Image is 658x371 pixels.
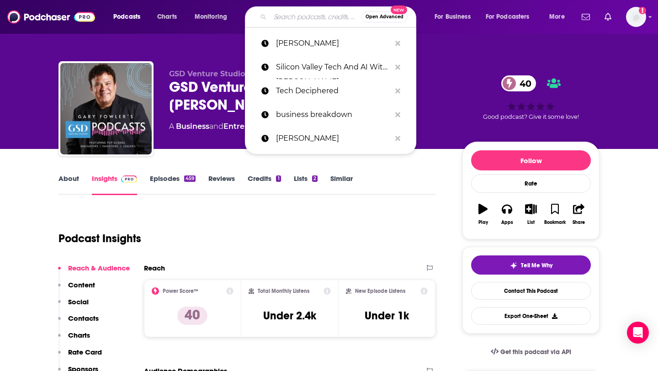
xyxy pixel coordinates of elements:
[7,8,95,26] img: Podchaser - Follow, Share and Rate Podcasts
[150,174,196,195] a: Episodes459
[144,264,165,272] h2: Reach
[68,348,102,356] p: Rate Card
[510,262,517,269] img: tell me why sparkle
[501,220,513,225] div: Apps
[68,297,89,306] p: Social
[263,309,316,323] h3: Under 2.4k
[573,220,585,225] div: Share
[355,288,405,294] h2: New Episode Listens
[270,10,361,24] input: Search podcasts, credits, & more...
[471,307,591,325] button: Export One-Sheet
[471,150,591,170] button: Follow
[521,262,552,269] span: Tell Me Why
[312,175,318,182] div: 2
[113,11,140,23] span: Podcasts
[626,7,646,27] span: Logged in as notablypr2
[601,9,615,25] a: Show notifications dropdown
[435,11,471,23] span: For Business
[471,282,591,300] a: Contact This Podcast
[68,281,95,289] p: Content
[163,288,198,294] h2: Power Score™
[495,198,519,231] button: Apps
[478,220,488,225] div: Play
[58,331,90,348] button: Charts
[627,322,649,344] div: Open Intercom Messenger
[151,10,182,24] a: Charts
[543,10,576,24] button: open menu
[365,309,409,323] h3: Under 1k
[58,264,130,281] button: Reach & Audience
[245,79,416,103] a: Tech Deciphered
[483,341,578,363] a: Get this podcast via API
[68,331,90,339] p: Charts
[107,10,152,24] button: open menu
[471,255,591,275] button: tell me why sparkleTell Me Why
[567,198,591,231] button: Share
[428,10,482,24] button: open menu
[157,11,177,23] span: Charts
[276,127,391,150] p: lenny
[169,69,249,78] span: GSD Venture Studios
[169,121,304,132] div: A podcast
[480,10,543,24] button: open menu
[462,69,600,126] div: 40Good podcast? Give it some love!
[195,11,227,23] span: Monitoring
[510,75,536,91] span: 40
[500,348,571,356] span: Get this podcast via API
[544,220,566,225] div: Bookmark
[543,198,567,231] button: Bookmark
[184,175,196,182] div: 459
[366,15,403,19] span: Open Advanced
[471,174,591,193] div: Rate
[58,297,89,314] button: Social
[68,314,99,323] p: Contacts
[519,198,543,231] button: List
[248,174,281,195] a: Credits1
[501,75,536,91] a: 40
[58,174,79,195] a: About
[58,348,102,365] button: Rate Card
[58,281,95,297] button: Content
[527,220,535,225] div: List
[188,10,239,24] button: open menu
[471,198,495,231] button: Play
[254,6,425,27] div: Search podcasts, credits, & more...
[245,32,416,55] a: [PERSON_NAME]
[58,232,141,245] h1: Podcast Insights
[245,55,416,79] a: Silicon Valley Tech And AI With [PERSON_NAME]
[483,113,579,120] span: Good podcast? Give it some love!
[626,7,646,27] button: Show profile menu
[626,7,646,27] img: User Profile
[68,264,130,272] p: Reach & Audience
[92,174,137,195] a: InsightsPodchaser Pro
[294,174,318,195] a: Lists2
[121,175,137,183] img: Podchaser Pro
[276,79,391,103] p: Tech Deciphered
[486,11,530,23] span: For Podcasters
[276,175,281,182] div: 1
[208,174,235,195] a: Reviews
[276,55,391,79] p: Silicon Valley Tech And AI With Gary Fowler
[245,127,416,150] a: [PERSON_NAME]
[639,7,646,14] svg: Add a profile image
[58,314,99,331] button: Contacts
[276,103,391,127] p: business breakdown
[391,5,407,14] span: New
[245,103,416,127] a: business breakdown
[176,122,209,131] a: Business
[276,32,391,55] p: gary fowler
[258,288,309,294] h2: Total Monthly Listens
[209,122,223,131] span: and
[60,63,152,154] img: GSD Venture Studios Podcasts by Gary Fowler
[549,11,565,23] span: More
[330,174,353,195] a: Similar
[223,122,275,131] a: Entrepreneur
[578,9,594,25] a: Show notifications dropdown
[177,307,207,325] p: 40
[361,11,408,22] button: Open AdvancedNew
